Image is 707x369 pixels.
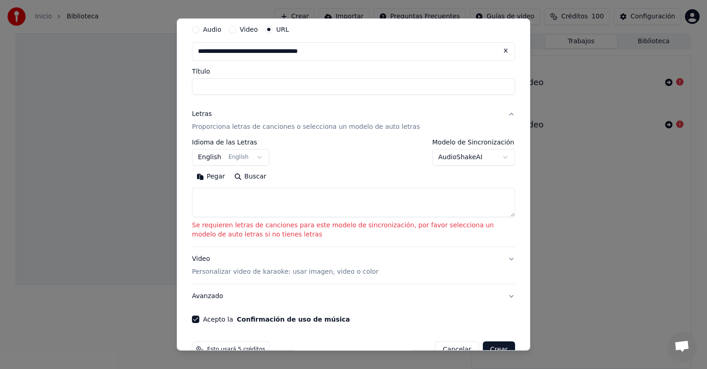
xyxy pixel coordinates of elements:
label: Modelo de Sincronización [432,139,515,145]
div: Video [192,254,378,277]
button: Crear [483,341,515,358]
label: Acepto la [203,316,350,323]
label: Audio [203,26,221,33]
label: Video [240,26,258,33]
button: Acepto la [237,316,350,323]
label: URL [276,26,289,33]
button: VideoPersonalizar video de karaoke: usar imagen, video o color [192,247,515,284]
label: Idioma de las Letras [192,139,269,145]
button: Pegar [192,169,230,184]
p: Se requieren letras de canciones para este modelo de sincronización, por favor selecciona un mode... [192,221,515,239]
p: Personalizar video de karaoke: usar imagen, video o color [192,267,378,277]
button: LetrasProporciona letras de canciones o selecciona un modelo de auto letras [192,102,515,139]
label: Título [192,68,515,75]
p: Proporciona letras de canciones o selecciona un modelo de auto letras [192,122,420,132]
div: Letras [192,110,212,119]
span: Esto usará 5 créditos [207,346,265,353]
button: Avanzado [192,284,515,308]
div: LetrasProporciona letras de canciones o selecciona un modelo de auto letras [192,139,515,247]
button: Cancelar [435,341,479,358]
button: Buscar [230,169,271,184]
